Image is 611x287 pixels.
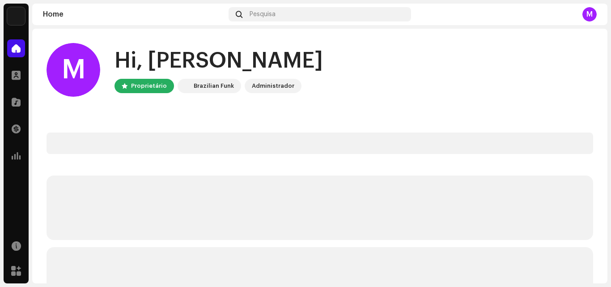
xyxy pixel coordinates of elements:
div: Proprietário [131,81,167,91]
span: Pesquisa [250,11,276,18]
div: Home [43,11,225,18]
img: 71bf27a5-dd94-4d93-852c-61362381b7db [7,7,25,25]
div: Brazilian Funk [194,81,234,91]
div: M [47,43,100,97]
div: Administrador [252,81,294,91]
div: M [582,7,597,21]
div: Hi, [PERSON_NAME] [115,47,323,75]
img: 71bf27a5-dd94-4d93-852c-61362381b7db [179,81,190,91]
